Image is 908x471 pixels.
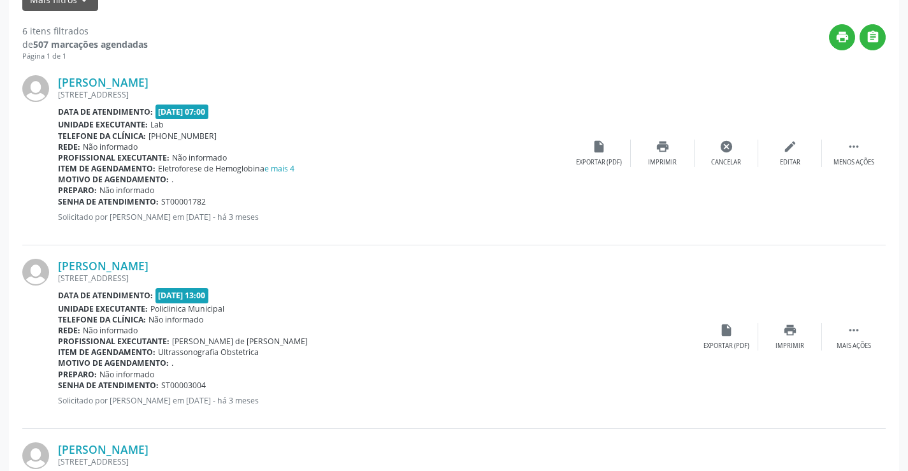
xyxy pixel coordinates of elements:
[58,380,159,391] b: Senha de atendimento:
[847,323,861,337] i: 
[155,288,209,303] span: [DATE] 13:00
[58,75,148,89] a: [PERSON_NAME]
[58,106,153,117] b: Data de atendimento:
[58,456,695,467] div: [STREET_ADDRESS]
[58,131,146,141] b: Telefone da clínica:
[860,24,886,50] button: 
[58,290,153,301] b: Data de atendimento:
[576,158,622,167] div: Exportar (PDF)
[155,105,209,119] span: [DATE] 07:00
[172,152,227,163] span: Não informado
[158,163,294,174] span: Eletroforese de Hemoglobina
[150,303,224,314] span: Policlinica Municipal
[99,185,154,196] span: Não informado
[775,342,804,351] div: Imprimir
[161,196,206,207] span: ST00001782
[835,30,849,44] i: print
[58,358,169,368] b: Motivo de agendamento:
[171,174,173,185] span: .
[172,336,308,347] span: [PERSON_NAME] de [PERSON_NAME]
[58,163,155,174] b: Item de agendamento:
[833,158,874,167] div: Menos ações
[58,273,695,284] div: [STREET_ADDRESS]
[780,158,800,167] div: Editar
[592,140,606,154] i: insert_drive_file
[264,163,294,174] a: e mais 4
[58,395,695,406] p: Solicitado por [PERSON_NAME] em [DATE] - há 3 meses
[58,303,148,314] b: Unidade executante:
[22,259,49,286] img: img
[58,119,148,130] b: Unidade executante:
[719,323,733,337] i: insert_drive_file
[99,369,154,380] span: Não informado
[58,369,97,380] b: Preparo:
[866,30,880,44] i: 
[148,131,217,141] span: [PHONE_NUMBER]
[22,24,148,38] div: 6 itens filtrados
[161,380,206,391] span: ST00003004
[58,212,567,222] p: Solicitado por [PERSON_NAME] em [DATE] - há 3 meses
[58,442,148,456] a: [PERSON_NAME]
[829,24,855,50] button: print
[58,174,169,185] b: Motivo de agendamento:
[58,196,159,207] b: Senha de atendimento:
[58,325,80,336] b: Rede:
[83,141,138,152] span: Não informado
[33,38,148,50] strong: 507 marcações agendadas
[58,152,169,163] b: Profissional executante:
[58,185,97,196] b: Preparo:
[656,140,670,154] i: print
[783,323,797,337] i: print
[703,342,749,351] div: Exportar (PDF)
[847,140,861,154] i: 
[58,347,155,358] b: Item de agendamento:
[148,314,203,325] span: Não informado
[58,141,80,152] b: Rede:
[837,342,871,351] div: Mais ações
[150,119,164,130] span: Lab
[711,158,741,167] div: Cancelar
[783,140,797,154] i: edit
[58,336,169,347] b: Profissional executante:
[83,325,138,336] span: Não informado
[58,259,148,273] a: [PERSON_NAME]
[22,51,148,62] div: Página 1 de 1
[158,347,259,358] span: Ultrassonografia Obstetrica
[58,314,146,325] b: Telefone da clínica:
[719,140,733,154] i: cancel
[22,75,49,102] img: img
[58,89,567,100] div: [STREET_ADDRESS]
[648,158,677,167] div: Imprimir
[22,38,148,51] div: de
[171,358,173,368] span: .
